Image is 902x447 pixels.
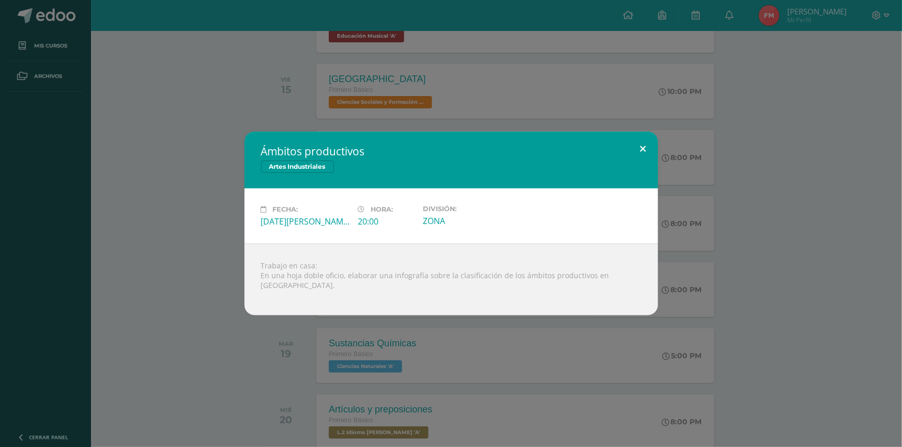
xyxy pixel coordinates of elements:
[423,215,512,227] div: ZONA
[358,216,415,227] div: 20:00
[261,216,350,227] div: [DATE][PERSON_NAME]
[261,144,641,158] h2: Ámbitos productivos
[629,132,658,167] button: Close (Esc)
[261,161,334,173] span: Artes Industriales
[273,205,298,213] span: Fecha:
[244,244,658,315] div: Trabajo en casa: En una hoja doble oficio, elaborar una infografía sobre la clasificación de los ...
[423,205,512,213] label: División:
[371,205,393,213] span: Hora:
